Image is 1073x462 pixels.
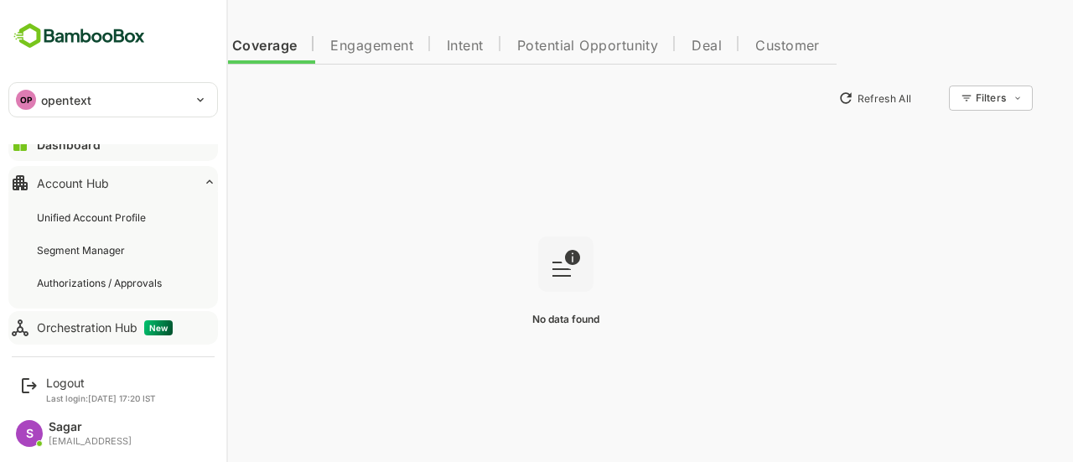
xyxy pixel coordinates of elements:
div: S [16,420,43,447]
span: Intent [388,39,425,53]
button: Dashboard [8,127,218,161]
p: Last login: [DATE] 17:20 IST [46,393,156,403]
div: Logout [46,376,156,390]
button: Refresh All [772,85,860,112]
p: opentext [41,91,91,109]
span: Data Quality and Coverage [57,39,238,53]
div: Authorizations / Approvals [37,276,165,290]
div: Orchestration Hub [37,320,173,335]
button: New Insights [40,83,163,113]
button: Account Hub [8,166,218,200]
div: OP [16,90,36,110]
span: Customer [697,39,761,53]
div: Dashboard [37,138,101,152]
div: OPopentext [9,83,217,117]
div: Sagar [49,420,132,434]
div: Filters [915,83,974,113]
button: Orchestration HubNew [8,311,218,345]
div: Segment Manager [37,243,128,257]
div: Account Hub [37,176,109,190]
span: No data found [474,313,541,325]
div: Filters [917,91,947,104]
div: Unified Account Profile [37,210,149,225]
span: Deal [633,39,663,53]
img: BambooboxFullLogoMark.5f36c76dfaba33ec1ec1367b70bb1252.svg [8,20,150,52]
div: [EMAIL_ADDRESS] [49,436,132,447]
span: Engagement [272,39,355,53]
span: New [144,320,173,335]
span: Potential Opportunity [459,39,600,53]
